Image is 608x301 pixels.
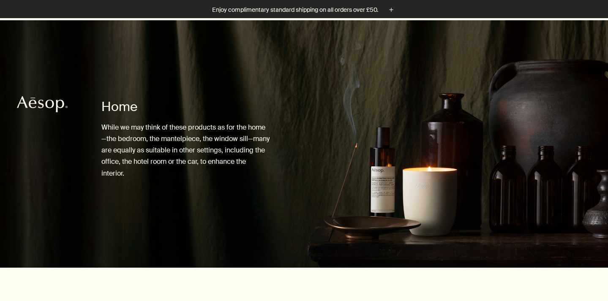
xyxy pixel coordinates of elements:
p: Enjoy complimentary standard shipping on all orders over £50. [212,5,378,14]
h1: Home [101,98,270,115]
svg: Aesop [17,96,68,113]
p: While we may think of these products as for the home—the bedroom, the mantelpiece, the window sil... [101,122,270,179]
button: Enjoy complimentary standard shipping on all orders over £50. [212,5,396,15]
a: Aesop [15,94,70,117]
